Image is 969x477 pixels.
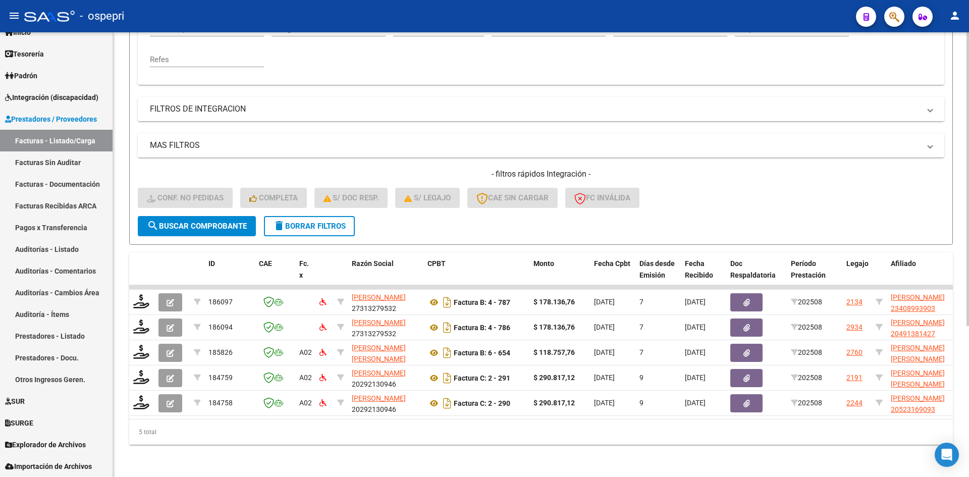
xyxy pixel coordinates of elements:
mat-icon: menu [8,10,20,22]
mat-icon: search [147,220,159,232]
span: ID [208,259,215,268]
span: [PERSON_NAME] [352,369,406,377]
i: Descargar documento [441,294,454,310]
strong: $ 178.136,76 [533,298,575,306]
mat-panel-title: FILTROS DE INTEGRACION [150,103,920,115]
span: Integración (discapacidad) [5,92,98,103]
mat-expansion-panel-header: FILTROS DE INTEGRACION [138,97,944,121]
span: 186097 [208,298,233,306]
span: [PERSON_NAME] [352,293,406,301]
span: Completa [249,193,298,202]
span: 7 [639,323,643,331]
span: 186094 [208,323,233,331]
span: A02 [299,399,312,407]
span: [PERSON_NAME] [352,319,406,327]
span: SUR [5,396,25,407]
span: [PERSON_NAME] [PERSON_NAME] 20574946299 [891,344,945,375]
button: FC Inválida [565,188,639,208]
span: A02 [299,374,312,382]
strong: Factura B: 6 - 654 [454,349,510,357]
span: Razón Social [352,259,394,268]
span: CAE SIN CARGAR [476,193,549,202]
span: 184759 [208,374,233,382]
span: Afiliado [891,259,916,268]
strong: $ 290.817,12 [533,374,575,382]
mat-expansion-panel-header: MAS FILTROS [138,133,944,157]
div: 20292130946 [352,393,419,414]
i: Descargar documento [441,345,454,361]
datatable-header-cell: CPBT [423,253,529,297]
div: 20292130946 [352,367,419,389]
strong: Factura C: 2 - 291 [454,374,510,382]
div: 2244 [846,397,863,409]
span: [DATE] [594,298,615,306]
span: 202508 [791,399,822,407]
span: FC Inválida [574,193,630,202]
span: [DATE] [685,298,706,306]
span: Período Prestación [791,259,826,279]
span: [DATE] [685,399,706,407]
datatable-header-cell: ID [204,253,255,297]
span: A02 [299,348,312,356]
span: [DATE] [594,323,615,331]
span: [PERSON_NAME] [PERSON_NAME] 27481446126 [891,369,945,400]
datatable-header-cell: Monto [529,253,590,297]
div: 2191 [846,372,863,384]
span: S/ Doc Resp. [324,193,379,202]
button: Completa [240,188,307,208]
span: Legajo [846,259,869,268]
i: Descargar documento [441,370,454,386]
button: S/ Doc Resp. [314,188,388,208]
strong: $ 178.136,76 [533,323,575,331]
span: [DATE] [594,374,615,382]
strong: Factura C: 2 - 290 [454,399,510,407]
i: Descargar documento [441,395,454,411]
span: Buscar Comprobante [147,222,247,231]
mat-icon: person [949,10,961,22]
div: 2934 [846,322,863,333]
strong: Factura B: 4 - 787 [454,298,510,306]
span: S/ legajo [404,193,451,202]
span: [PERSON_NAME] 23408993903 [891,293,945,313]
datatable-header-cell: Razón Social [348,253,423,297]
span: [DATE] [594,348,615,356]
datatable-header-cell: Legajo [842,253,872,297]
span: Fc. x [299,259,309,279]
datatable-header-cell: CAE [255,253,295,297]
span: [DATE] [685,348,706,356]
datatable-header-cell: Días desde Emisión [635,253,681,297]
span: - ospepri [80,5,124,27]
span: 202508 [791,298,822,306]
span: [PERSON_NAME] [PERSON_NAME] [352,344,406,363]
span: 7 [639,298,643,306]
span: 9 [639,399,643,407]
datatable-header-cell: Fecha Cpbt [590,253,635,297]
span: Doc Respaldatoria [730,259,776,279]
span: 9 [639,374,643,382]
span: [DATE] [594,399,615,407]
h4: - filtros rápidos Integración - [138,169,944,180]
span: [PERSON_NAME] 20523169093 [891,394,945,414]
button: S/ legajo [395,188,460,208]
span: 7 [639,348,643,356]
div: 2760 [846,347,863,358]
span: Días desde Emisión [639,259,675,279]
span: [DATE] [685,374,706,382]
span: CPBT [427,259,446,268]
span: [PERSON_NAME] [352,394,406,402]
span: [PERSON_NAME] 20491381427 [891,319,945,338]
div: 2134 [846,296,863,308]
mat-icon: delete [273,220,285,232]
span: 202508 [791,374,822,382]
mat-panel-title: MAS FILTROS [150,140,920,151]
button: Buscar Comprobante [138,216,256,236]
span: Explorador de Archivos [5,439,86,450]
strong: Factura B: 4 - 786 [454,324,510,332]
button: CAE SIN CARGAR [467,188,558,208]
span: Conf. no pedidas [147,193,224,202]
span: 185826 [208,348,233,356]
strong: $ 118.757,76 [533,348,575,356]
span: 202508 [791,323,822,331]
span: Importación de Archivos [5,461,92,472]
datatable-header-cell: Afiliado [887,253,967,297]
